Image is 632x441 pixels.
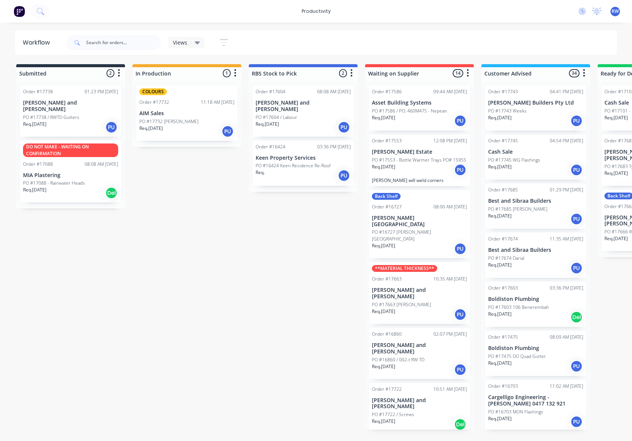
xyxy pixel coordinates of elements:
div: Order #17743 [488,88,518,95]
div: Order #16727 [372,204,402,210]
div: 02:07 PM [DATE] [433,331,467,338]
p: [PERSON_NAME] and [PERSON_NAME] [256,100,351,113]
img: Factory [14,6,25,17]
p: Req. [DATE] [488,213,512,219]
div: Order #17088 [23,161,53,168]
div: Order #16860 [372,331,402,338]
p: PO #16703 MON Flashings [488,409,543,415]
div: Order #17745 [488,137,518,144]
div: 11:02 AM [DATE] [550,383,583,390]
div: Order #17732 [139,99,169,106]
div: COLOURSOrder #1773211:18 AM [DATE]AIM SalesPO #17732 [PERSON_NAME]Req.[DATE]PU [136,85,237,141]
p: PO #17553 - Bottle Warmer Trays PO# 15955 [372,157,466,163]
p: Req. [DATE] [372,418,395,425]
div: 03:36 PM [DATE] [317,143,351,150]
p: PO #17732 [PERSON_NAME] [139,118,199,125]
p: Req. [DATE] [23,187,46,193]
div: PU [338,170,350,182]
p: [PERSON_NAME][GEOGRAPHIC_DATA] [372,215,467,228]
p: [PERSON_NAME] and [PERSON_NAME] [372,397,467,410]
div: Order #17722 [372,386,402,393]
div: PU [454,115,466,127]
div: Order #1772210:51 AM [DATE][PERSON_NAME] and [PERSON_NAME]PO #17722 / ScrewsReq.[DATE]Del [369,383,470,434]
input: Search for orders... [86,35,161,50]
div: 08:09 AM [DATE] [550,334,583,341]
p: PO #17663 [PERSON_NAME] [372,301,431,308]
div: 09:44 AM [DATE] [433,88,467,95]
p: Cargelligo Engineering - [PERSON_NAME] 0417 132 921 [488,394,583,407]
p: PO #16727 [PERSON_NAME][GEOGRAPHIC_DATA] [372,229,467,242]
div: 11:18 AM [DATE] [201,99,234,106]
span: RW [612,8,619,15]
div: Workflow [23,38,54,47]
div: Order #1755312:08 PM [DATE][PERSON_NAME] EstatePO #17553 - Bottle Warmer Trays PO# 15955Req.[DATE... [369,134,470,186]
div: Order #1768501:29 PM [DATE]Best and Sibraa BuildersPO #17685 [PERSON_NAME]Req.[DATE]PU [485,183,586,229]
div: PU [454,308,466,321]
div: Order #17738 [23,88,53,95]
p: Asset Building Systems [372,100,467,106]
p: Boldiston Plumbing [488,345,583,352]
div: Order #1767411:35 AM [DATE]Best and Sibraa BuildersPO #17674 DarialReq.[DATE]PU [485,233,586,278]
div: 10:51 AM [DATE] [433,386,467,393]
div: Order #17663 [372,276,402,282]
div: PU [570,262,583,274]
div: Del [105,187,117,199]
div: PU [454,364,466,376]
p: Req. [256,169,265,176]
p: PO #16424 Keen Residence Re-Roof [256,162,331,169]
div: PU [570,213,583,225]
p: PO #17586 / PO: 460M475 - Nepean [372,108,447,114]
p: Req. [DATE] [488,163,512,170]
div: PU [570,360,583,372]
p: PO #16860 / 002-t RW TD [372,356,424,363]
div: 12:08 PM [DATE] [433,137,467,144]
p: [PERSON_NAME] and [PERSON_NAME] [372,342,467,355]
div: Order #17674 [488,236,518,242]
div: 04:54 PM [DATE] [550,137,583,144]
div: PU [105,121,117,133]
div: **MATERIAL THICKNESS** [372,265,437,272]
div: Order #1670311:02 AM [DATE]Cargelligo Engineering - [PERSON_NAME] 0417 132 921PO #16703 MON Flash... [485,380,586,431]
p: [PERSON_NAME] and [PERSON_NAME] [372,287,467,300]
div: Order #1760303:36 PM [DATE]Boldiston PlumbingPO #17603 106 BenerembahReq.[DATE]Del [485,282,586,327]
p: Req. [DATE] [604,235,628,242]
p: Best and Sibraa Builders [488,198,583,204]
p: Best and Sibraa Builders [488,247,583,253]
p: Cash Sale [488,149,583,155]
div: Order #16424 [256,143,285,150]
div: Order #17475 [488,334,518,341]
div: Order #1773801:23 PM [DATE][PERSON_NAME] and [PERSON_NAME]PO #17738 / RWTD GuttersReq.[DATE]PU [20,85,121,137]
p: Req. [DATE] [488,262,512,268]
div: PU [454,243,466,255]
div: 10:35 AM [DATE] [433,276,467,282]
p: Req. [DATE] [604,170,628,177]
div: Order #17603 [488,285,518,291]
p: Req. [DATE] [139,125,163,132]
div: 08:08 AM [DATE] [85,161,118,168]
p: Req. [DATE] [372,114,395,121]
div: Order #1642403:36 PM [DATE]Keen Property ServicesPO #16424 Keen Residence Re-RoofReq.PU [253,140,354,186]
div: Order #1774304:41 PM [DATE][PERSON_NAME] Builders Pty LtdPO #17743 WeeksReq.[DATE]PU [485,85,586,131]
div: 08:08 AM [DATE] [317,88,351,95]
p: PO #17743 Weeks [488,108,527,114]
p: PO #17674 Darial [488,255,524,262]
p: PO #17738 / RWTD Gutters [23,114,79,121]
p: Req. [DATE] [488,415,512,422]
p: [PERSON_NAME] and [PERSON_NAME] [23,100,118,113]
div: DO NOT MAKE - WAITING ON CONFIRMATION [23,143,118,157]
div: Del [454,418,466,430]
p: Req. [DATE] [23,121,46,128]
p: Req. [DATE] [372,363,395,370]
div: PU [222,125,234,137]
div: PU [570,164,583,176]
div: 08:00 AM [DATE] [433,204,467,210]
div: 03:36 PM [DATE] [550,285,583,291]
p: Boldiston Plumbing [488,296,583,302]
div: Order #1760408:08 AM [DATE][PERSON_NAME] and [PERSON_NAME]PO #17604 / LabourReq.[DATE]PU [253,85,354,137]
div: DO NOT MAKE - WAITING ON CONFIRMATIONOrder #1708808:08 AM [DATE]MIA PlasteringPO #17088 - Rainwat... [20,140,121,203]
span: Views [173,39,187,46]
div: Del [570,311,583,323]
p: Keen Property Services [256,155,351,161]
p: Req. [DATE] [256,121,279,128]
p: [PERSON_NAME] Estate [372,149,467,155]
